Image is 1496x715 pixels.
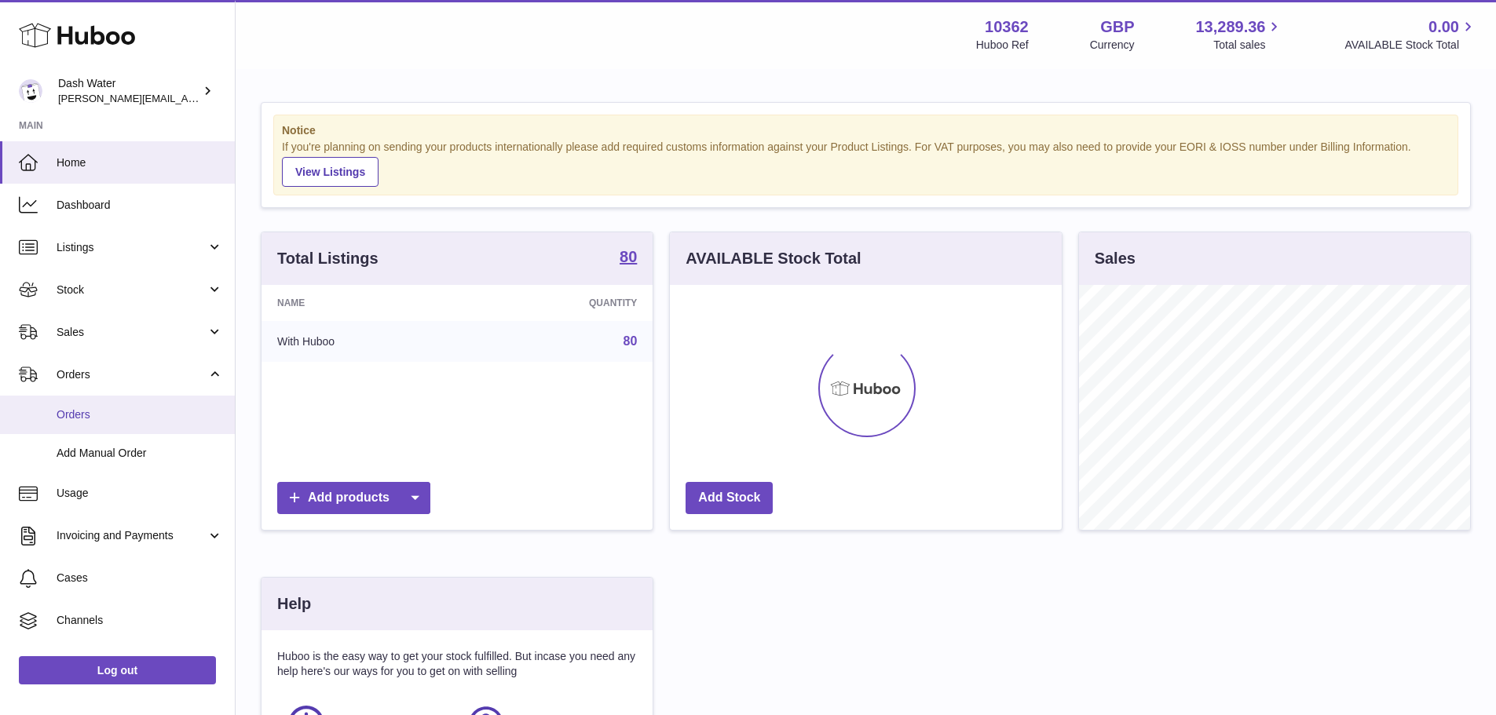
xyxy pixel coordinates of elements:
[57,155,223,170] span: Home
[57,613,223,628] span: Channels
[58,92,315,104] span: [PERSON_NAME][EMAIL_ADDRESS][DOMAIN_NAME]
[282,140,1450,187] div: If you're planning on sending your products internationally please add required customs informati...
[262,285,468,321] th: Name
[277,482,430,514] a: Add products
[468,285,653,321] th: Quantity
[624,334,638,348] a: 80
[57,325,207,340] span: Sales
[1090,38,1135,53] div: Currency
[686,248,861,269] h3: AVAILABLE Stock Total
[976,38,1029,53] div: Huboo Ref
[1428,16,1459,38] span: 0.00
[282,123,1450,138] strong: Notice
[57,198,223,213] span: Dashboard
[57,571,223,585] span: Cases
[57,486,223,501] span: Usage
[1195,16,1283,53] a: 13,289.36 Total sales
[57,528,207,543] span: Invoicing and Payments
[277,649,637,679] p: Huboo is the easy way to get your stock fulfilled. But incase you need any help here's our ways f...
[1100,16,1134,38] strong: GBP
[620,249,637,268] a: 80
[282,157,379,187] a: View Listings
[620,249,637,264] strong: 80
[19,656,216,684] a: Log out
[57,446,223,461] span: Add Manual Order
[57,240,207,255] span: Listings
[1344,16,1477,53] a: 0.00 AVAILABLE Stock Total
[57,407,223,422] span: Orders
[57,283,207,297] span: Stock
[19,79,42,103] img: james@dash-water.com
[686,482,773,514] a: Add Stock
[1344,38,1477,53] span: AVAILABLE Stock Total
[262,321,468,362] td: With Huboo
[58,76,199,106] div: Dash Water
[277,593,311,615] h3: Help
[277,248,379,269] h3: Total Listings
[985,16,1029,38] strong: 10362
[1195,16,1265,38] span: 13,289.36
[1213,38,1283,53] span: Total sales
[57,367,207,382] span: Orders
[1095,248,1136,269] h3: Sales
